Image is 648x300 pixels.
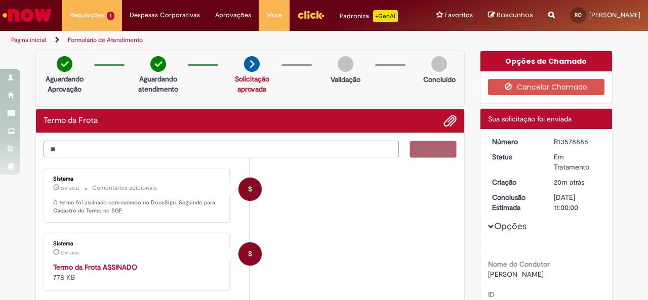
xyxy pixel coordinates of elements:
[8,31,424,50] ul: Trilhas de página
[266,10,282,20] span: More
[238,242,262,266] div: Sistema
[61,185,79,191] span: 12m atrás
[297,7,325,22] img: click_logo_yellow_360x200.png
[68,36,143,44] a: Formulário de Atendimento
[235,74,269,94] a: Solicitação aprovada
[92,184,157,192] small: Comentários adicionais
[484,137,547,147] dt: Número
[373,10,398,22] p: +GenAi
[61,250,79,256] time: 29/09/2025 18:47:18
[488,11,533,20] a: Rascunhos
[497,10,533,20] span: Rascunhos
[480,51,613,71] div: Opções do Chamado
[107,12,114,20] span: 1
[575,12,582,18] span: RO
[423,74,456,84] p: Concluído
[1,5,53,25] img: ServiceNow
[130,10,200,20] span: Despesas Corporativas
[134,74,183,94] p: Aguardando atendimento
[53,199,222,215] p: O termo foi assinado com sucesso no DocuSign. Seguindo para Cadastro do Termo no SGF.
[554,178,584,187] span: 20m atrás
[554,177,601,187] div: 29/09/2025 18:38:49
[484,152,547,162] dt: Status
[488,270,544,279] span: [PERSON_NAME]
[53,176,222,182] div: Sistema
[488,260,550,269] b: Nome do Condutor
[331,74,360,84] p: Validação
[69,10,105,20] span: Requisições
[488,79,605,95] button: Cancelar Chamado
[11,36,46,44] a: Página inicial
[238,178,262,201] div: System
[488,290,495,299] b: ID
[554,137,601,147] div: R13578885
[248,177,252,201] span: S
[44,141,399,157] textarea: Digite sua mensagem aqui...
[431,56,447,72] img: img-circle-grey.png
[554,152,601,172] div: Em Tratamento
[484,177,547,187] dt: Criação
[57,56,72,72] img: check-circle-green.png
[484,192,547,212] dt: Conclusão Estimada
[53,262,222,282] div: 778 KB
[554,192,601,212] div: [DATE] 11:00:00
[53,263,137,272] a: Termo da Frota ASSINADO
[53,241,222,247] div: Sistema
[589,11,640,19] span: [PERSON_NAME]
[215,10,251,20] span: Aprovações
[488,114,572,123] span: Sua solicitação foi enviada
[443,114,457,127] button: Adicionar anexos
[338,56,353,72] img: img-circle-grey.png
[150,56,166,72] img: check-circle-green.png
[61,185,79,191] time: 29/09/2025 18:47:19
[248,242,252,266] span: S
[244,56,260,72] img: arrow-next.png
[61,250,79,256] span: 12m atrás
[40,74,89,94] p: Aguardando Aprovação
[340,10,398,22] div: Padroniza
[445,10,473,20] span: Favoritos
[44,116,98,125] h2: Termo da Frota Histórico de tíquete
[554,178,584,187] time: 29/09/2025 18:38:49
